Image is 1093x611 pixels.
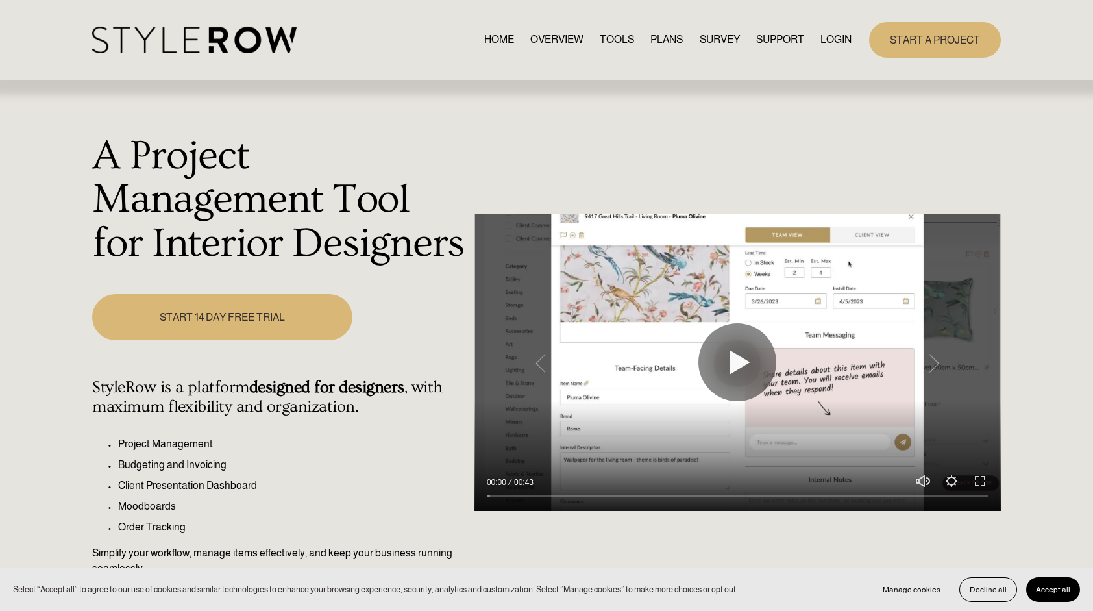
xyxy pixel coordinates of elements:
div: Duration [510,476,537,489]
p: Order Tracking [118,519,467,535]
img: StyleRow [92,27,297,53]
a: SURVEY [700,31,740,49]
p: Client Presentation Dashboard [118,478,467,493]
a: START A PROJECT [869,22,1001,58]
p: Project Management [118,436,467,452]
span: Accept all [1036,585,1070,594]
a: START 14 DAY FREE TRIAL [92,294,352,340]
p: Simplify your workflow, manage items effectively, and keep your business running seamlessly. [92,545,467,577]
button: Accept all [1026,577,1080,602]
p: Budgeting and Invoicing [118,457,467,473]
a: OVERVIEW [530,31,583,49]
a: HOME [484,31,514,49]
input: Seek [487,491,988,500]
p: Moodboards [118,499,467,514]
span: SUPPORT [756,32,804,47]
a: PLANS [650,31,683,49]
a: LOGIN [820,31,852,49]
span: Decline all [970,585,1007,594]
h4: StyleRow is a platform , with maximum flexibility and organization. [92,378,467,417]
span: Manage cookies [883,585,940,594]
button: Play [698,323,776,401]
button: Decline all [959,577,1017,602]
button: Manage cookies [873,577,950,602]
strong: designed for designers [249,378,404,397]
div: Current time [487,476,510,489]
a: TOOLS [600,31,634,49]
h1: A Project Management Tool for Interior Designers [92,134,467,266]
p: Select “Accept all” to agree to our use of cookies and similar technologies to enhance your brows... [13,583,738,595]
a: folder dropdown [756,31,804,49]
